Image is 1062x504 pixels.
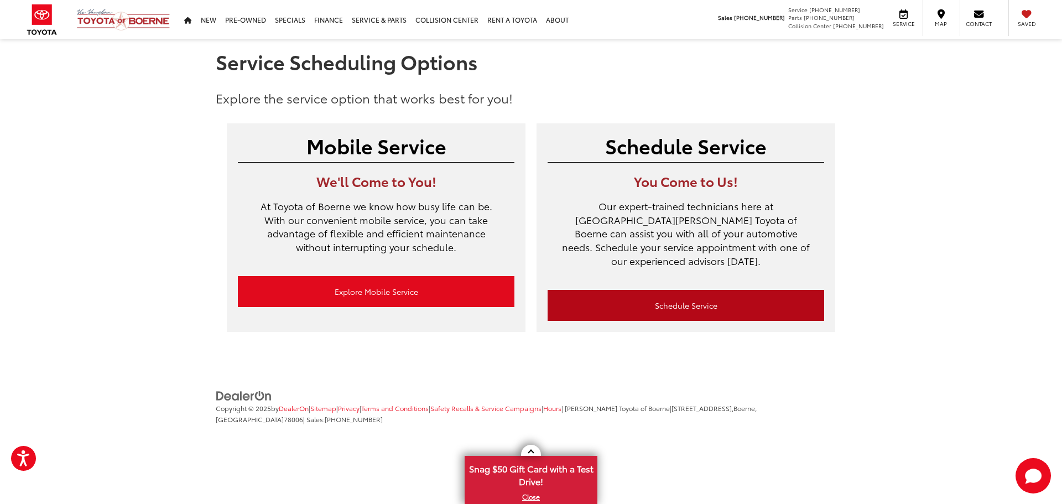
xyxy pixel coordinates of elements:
[284,414,303,424] span: 78006
[548,134,824,157] h2: Schedule Service
[718,13,732,22] span: Sales
[216,50,846,72] h1: Service Scheduling Options
[788,6,808,14] span: Service
[1014,20,1039,28] span: Saved
[216,89,846,107] p: Explore the service option that works best for you!
[238,199,514,265] p: At Toyota of Boerne we know how busy life can be. With our convenient mobile service, you can tak...
[271,403,309,413] span: by
[216,414,284,424] span: [GEOGRAPHIC_DATA]
[360,403,429,413] span: |
[216,390,272,402] img: DealerOn
[238,276,514,307] a: Explore Mobile Service
[310,403,336,413] a: Sitemap
[309,403,336,413] span: |
[466,457,596,491] span: Snag $50 Gift Card with a Test Drive!
[804,13,855,22] span: [PHONE_NUMBER]
[1016,458,1051,493] button: Toggle Chat Window
[238,134,514,157] h2: Mobile Service
[929,20,953,28] span: Map
[543,403,561,413] a: Hours
[548,290,824,321] a: Schedule Service
[733,403,757,413] span: Boerne,
[279,403,309,413] a: DealerOn Home Page
[548,199,824,279] p: Our expert-trained technicians here at [GEOGRAPHIC_DATA][PERSON_NAME] Toyota of Boerne can assist...
[966,20,992,28] span: Contact
[671,403,733,413] span: [STREET_ADDRESS],
[542,403,561,413] span: |
[833,22,884,30] span: [PHONE_NUMBER]
[788,13,802,22] span: Parts
[734,13,785,22] span: [PHONE_NUMBER]
[338,403,360,413] a: Privacy
[336,403,360,413] span: |
[548,174,824,188] h3: You Come to Us!
[809,6,860,14] span: [PHONE_NUMBER]
[891,20,916,28] span: Service
[76,8,170,31] img: Vic Vaughan Toyota of Boerne
[238,174,514,188] h3: We'll Come to You!
[325,414,383,424] span: [PHONE_NUMBER]
[1016,458,1051,493] svg: Start Chat
[430,403,542,413] a: Safety Recalls & Service Campaigns, Opens in a new tab
[216,389,272,401] a: DealerOn
[561,403,670,413] span: | [PERSON_NAME] Toyota of Boerne
[216,403,271,413] span: Copyright © 2025
[361,403,429,413] a: Terms and Conditions
[303,414,383,424] span: | Sales:
[788,22,831,30] span: Collision Center
[429,403,542,413] span: |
